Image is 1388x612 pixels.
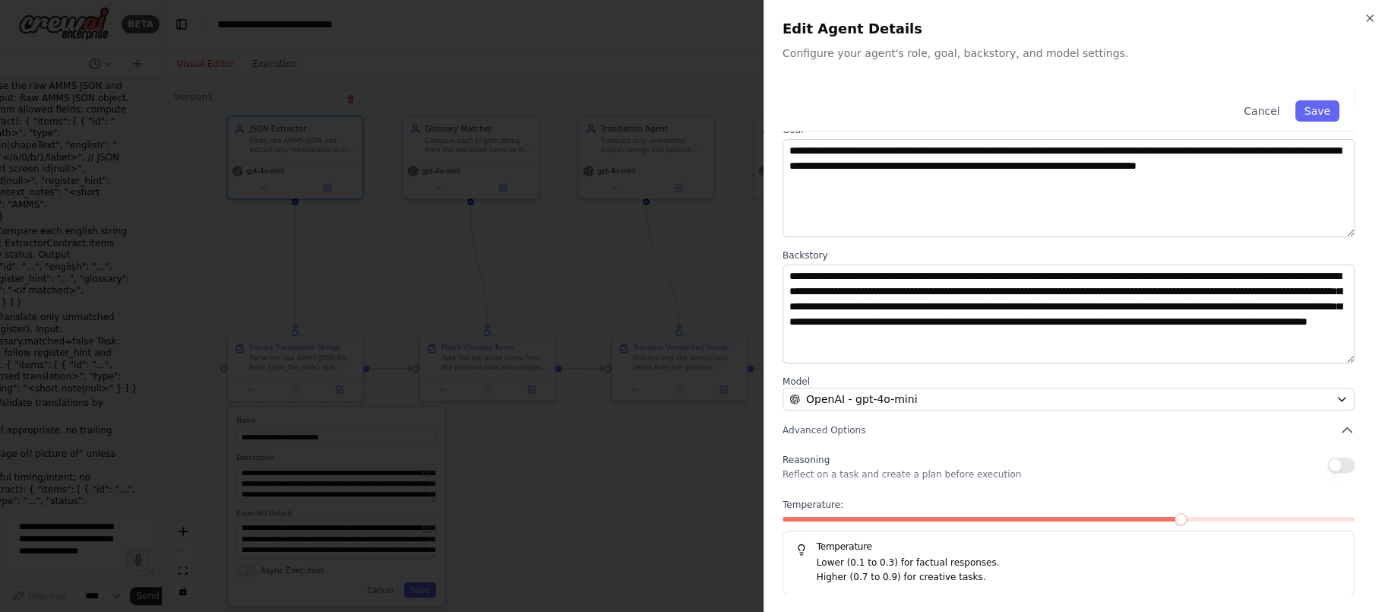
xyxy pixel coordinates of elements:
button: Cancel [1235,100,1288,122]
span: Temperature: [783,499,843,511]
span: Reasoning [783,455,830,465]
span: Advanced Options [783,424,865,436]
p: Lower (0.1 to 0.3) for factual responses. [817,556,1342,571]
p: Higher (0.7 to 0.9) for creative tasks. [817,570,1342,585]
p: Configure your agent's role, goal, backstory, and model settings. [783,46,1370,61]
label: Backstory [783,249,1355,262]
span: OpenAI - gpt-4o-mini [806,392,917,407]
h5: Temperature [795,541,1342,553]
h2: Edit Agent Details [783,18,1370,40]
button: Advanced Options [783,423,1355,438]
p: Reflect on a task and create a plan before execution [783,468,1021,480]
label: Model [783,376,1355,388]
button: Save [1295,100,1339,122]
button: OpenAI - gpt-4o-mini [783,388,1355,411]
